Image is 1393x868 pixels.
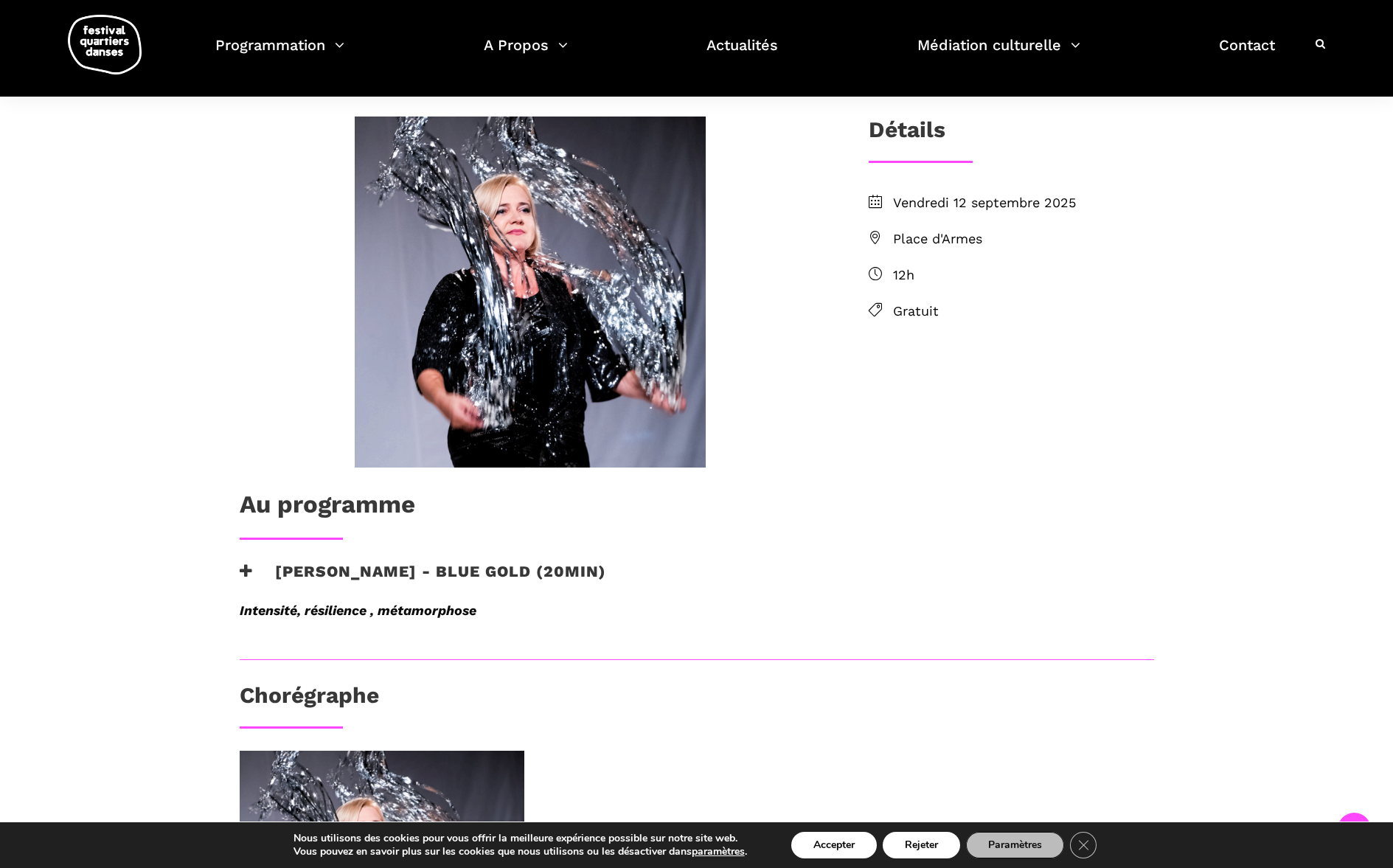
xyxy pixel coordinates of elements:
[706,32,778,76] a: Actualités
[1219,32,1275,76] a: Contact
[869,117,945,153] h3: Détails
[893,192,1154,214] span: Vendredi 12 septembre 2025
[240,490,415,527] h1: Au programme
[893,301,1154,322] span: Gratuit
[293,845,747,858] p: Vous pouvez en savoir plus sur les cookies que nous utilisons ou les désactiver dans .
[883,832,960,858] button: Rejeter
[293,832,747,845] p: Nous utilisons des cookies pour vous offrir la meilleure expérience possible sur notre site web.
[240,562,606,599] h3: [PERSON_NAME] - Blue Gold (20min)
[966,832,1064,858] button: Paramètres
[484,32,568,76] a: A Propos
[240,682,379,719] h3: Chorégraphe
[1070,832,1097,858] button: Close GDPR Cookie Banner
[917,32,1080,76] a: Médiation culturelle
[68,15,142,74] img: logo-fqd-med
[692,845,745,858] button: paramètres
[893,265,1154,286] span: 12h
[893,229,1154,250] span: Place d'Armes
[240,603,476,618] strong: Intensité, résilience , métamorphose
[215,32,344,76] a: Programmation
[791,832,877,858] button: Accepter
